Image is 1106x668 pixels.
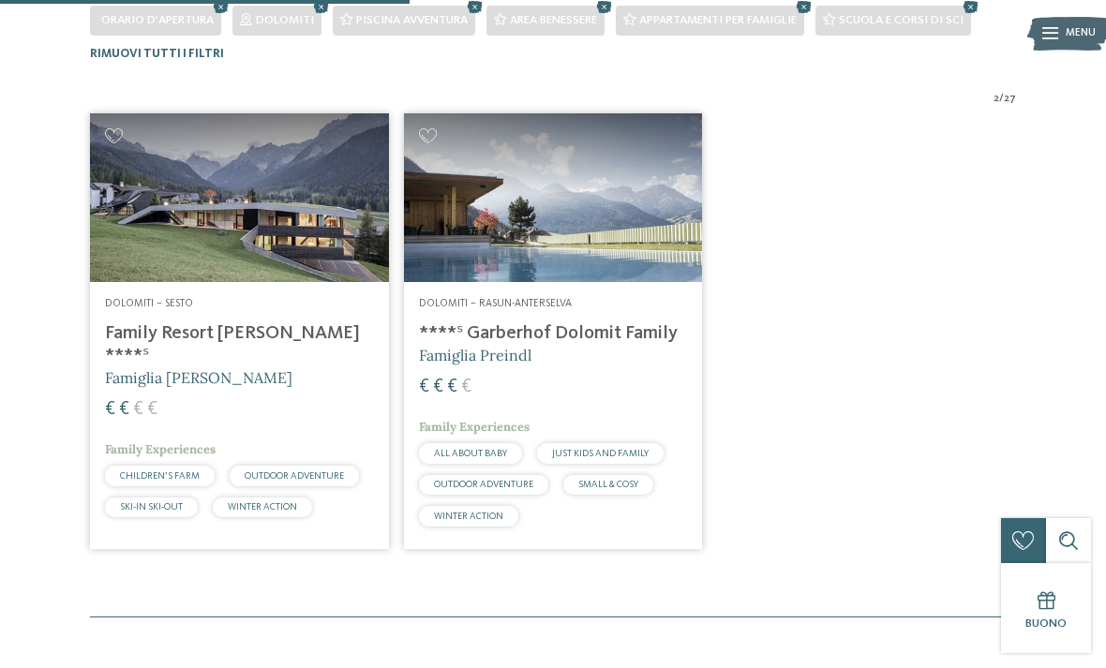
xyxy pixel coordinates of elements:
[419,322,688,345] h4: ****ˢ Garberhof Dolomit Family
[419,419,530,435] span: Family Experiences
[105,400,115,419] span: €
[90,113,389,281] img: Family Resort Rainer ****ˢ
[552,449,649,458] span: JUST KIDS AND FAMILY
[639,14,797,26] span: Appartamenti per famiglie
[228,502,297,512] span: WINTER ACTION
[245,471,344,481] span: OUTDOOR ADVENTURE
[105,368,292,387] span: Famiglia [PERSON_NAME]
[119,400,129,419] span: €
[461,378,471,396] span: €
[256,14,314,26] span: Dolomiti
[120,471,200,481] span: CHILDREN’S FARM
[120,502,183,512] span: SKI-IN SKI-OUT
[404,113,703,548] a: Cercate un hotel per famiglie? Qui troverete solo i migliori! Dolomiti – Rasun-Anterselva ****ˢ G...
[90,48,224,60] span: Rimuovi tutti i filtri
[105,322,374,367] h4: Family Resort [PERSON_NAME] ****ˢ
[1004,92,1016,107] span: 27
[419,298,572,309] span: Dolomiti – Rasun-Anterselva
[419,378,429,396] span: €
[105,441,216,457] span: Family Experiences
[447,378,457,396] span: €
[133,400,143,419] span: €
[999,92,1004,107] span: /
[434,512,503,521] span: WINTER ACTION
[434,449,507,458] span: ALL ABOUT BABY
[404,113,703,281] img: Cercate un hotel per famiglie? Qui troverete solo i migliori!
[434,480,533,489] span: OUTDOOR ADVENTURE
[101,14,214,26] span: Orario d'apertura
[433,378,443,396] span: €
[147,400,157,419] span: €
[356,14,468,26] span: Piscina avventura
[994,92,999,107] span: 2
[419,346,531,364] span: Famiglia Preindl
[578,480,638,489] span: SMALL & COSY
[1001,563,1091,653] a: Buono
[90,113,389,548] a: Cercate un hotel per famiglie? Qui troverete solo i migliori! Dolomiti – Sesto Family Resort [PER...
[510,14,597,26] span: Area benessere
[1025,617,1067,630] span: Buono
[839,14,964,26] span: Scuola e corsi di sci
[105,298,193,309] span: Dolomiti – Sesto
